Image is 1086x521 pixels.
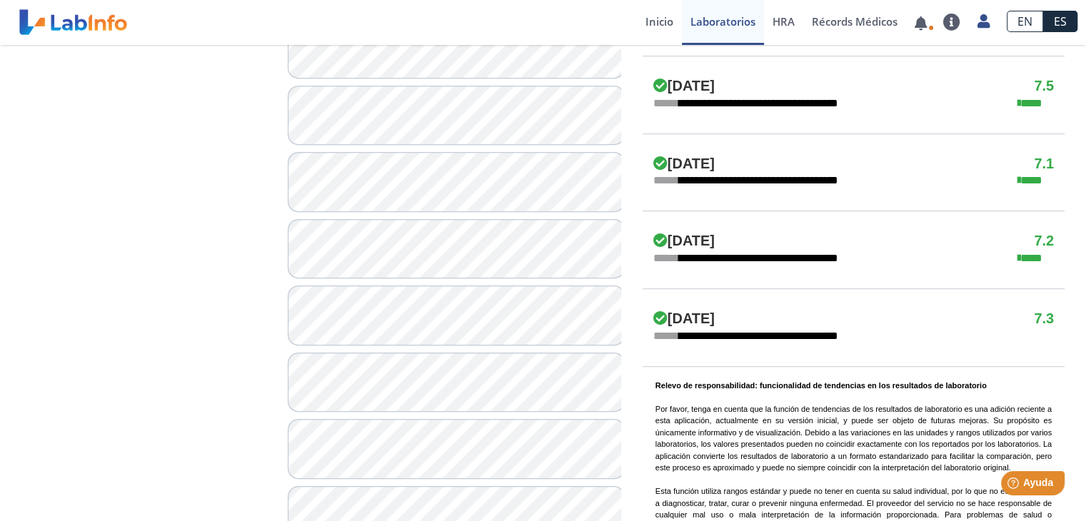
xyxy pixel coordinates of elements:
h4: 7.1 [1034,156,1054,173]
h4: 7.2 [1034,233,1054,250]
h4: [DATE] [653,78,715,95]
h4: 7.3 [1034,310,1054,328]
h4: [DATE] [653,156,715,173]
a: EN [1007,11,1043,32]
h4: [DATE] [653,233,715,250]
h4: 7.5 [1034,78,1054,95]
b: Relevo de responsabilidad: funcionalidad de tendencias en los resultados de laboratorio [655,381,987,390]
iframe: Help widget launcher [959,465,1070,505]
h4: [DATE] [653,310,715,328]
a: ES [1043,11,1077,32]
span: HRA [773,14,795,29]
